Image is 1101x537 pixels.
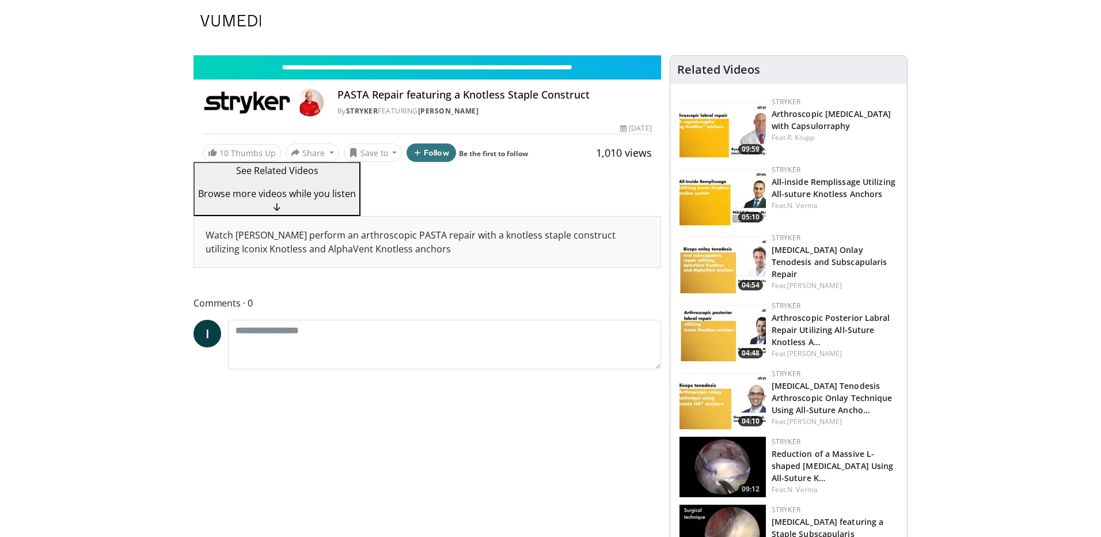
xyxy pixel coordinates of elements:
button: See Related Videos Browse more videos while you listen [193,162,360,216]
img: Avatar [296,89,324,116]
a: [MEDICAL_DATA] Tenodesis Arthroscopic Onlay Technique Using All-Suture Ancho… [772,380,893,415]
a: [PERSON_NAME] [418,106,479,116]
button: Share [286,143,339,162]
a: Stryker [346,106,378,116]
img: 0dbaa052-54c8-49be-8279-c70a6c51c0f9.150x105_q85_crop-smart_upscale.jpg [679,165,766,225]
span: Browse more videos while you listen [198,187,356,200]
div: Feat. [772,485,898,495]
a: N. Verma [787,201,818,210]
button: Save to [344,143,403,162]
a: Stryker [772,437,800,447]
img: c8a3b2cc-5bd4-4878-862c-e86fdf4d853b.150x105_q85_crop-smart_upscale.jpg [679,97,766,157]
div: Feat. [772,349,898,359]
h4: Related Videos [677,63,760,77]
a: I [193,320,221,347]
a: Be the first to follow [459,149,528,158]
img: 16e0862d-dfc8-4e5d-942e-77f3ecacd95c.150x105_q85_crop-smart_upscale.jpg [679,437,766,497]
img: VuMedi Logo [200,15,261,27]
p: See Related Videos [198,164,356,177]
span: 04:10 [738,416,763,426]
span: 04:48 [738,348,763,358]
div: Feat. [772,281,898,291]
span: 1,010 views [596,146,652,160]
img: d2f6a426-04ef-449f-8186-4ca5fc42937c.150x105_q85_crop-smart_upscale.jpg [679,301,766,361]
span: 09:12 [738,484,763,494]
div: [DATE] [620,123,651,134]
a: Stryker [772,369,800,379]
a: Arthroscopic Posterior Labral Repair Utilizing All-Suture Knotless A… [772,312,890,347]
a: 09:12 [679,437,766,497]
a: 04:48 [679,301,766,361]
a: Stryker [772,97,800,107]
a: All-inside Remplissage Utilizing All-suture Knotless Anchors [772,176,895,199]
a: Stryker [772,233,800,243]
a: 04:54 [679,233,766,293]
div: Watch [PERSON_NAME] perform an arthroscopic PASTA repair with a knotless staple construct utilizi... [194,217,660,267]
h3: Reduction of a Massive L-shaped Rotator Cuff Tear Using All-Suture Knotless Technology [772,447,898,483]
a: 10 Thumbs Up [203,144,281,162]
h3: Arthroscopic Posterior Labral Repair Utilizing All-Suture Knotless Anchors [772,311,898,347]
span: 10 [219,148,229,158]
span: 05:10 [738,212,763,222]
span: Comments 0 [193,296,661,311]
img: dd3c9599-9b8f-4523-a967-19256dd67964.150x105_q85_crop-smart_upscale.jpg [679,369,766,429]
h4: PASTA Repair featuring a Knotless Staple Construct [337,89,652,101]
div: Feat. [772,201,898,211]
a: [PERSON_NAME] [787,281,842,290]
a: 05:10 [679,165,766,225]
div: By FEATURING [337,106,652,116]
img: Stryker [203,89,291,116]
h3: Biceps Tenodesis Arthroscopic Onlay Technique Using All-Suture Anchors [772,379,898,415]
a: 09:59 [679,97,766,157]
a: R. Krupp [787,133,814,142]
a: N. Verma [787,485,818,494]
a: Reduction of a Massive L-shaped [MEDICAL_DATA] Using All-Suture K… [772,448,894,483]
span: 09:59 [738,144,763,154]
a: Stryker [772,301,800,311]
span: 04:54 [738,280,763,290]
a: Stryker [772,505,800,515]
a: [PERSON_NAME] [787,417,842,426]
a: Stryker [772,165,800,175]
a: Arthroscopic [MEDICAL_DATA] with Capsulorraphy [772,108,891,131]
a: [MEDICAL_DATA] Onlay Tenodesis and Subscapularis Repair [772,244,887,279]
div: Feat. [772,417,898,427]
div: Feat. [772,133,898,143]
img: f0e53f01-d5db-4f12-81ed-ecc49cba6117.150x105_q85_crop-smart_upscale.jpg [679,233,766,293]
button: Follow [407,143,456,162]
a: 04:10 [679,369,766,429]
a: [PERSON_NAME] [787,349,842,358]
